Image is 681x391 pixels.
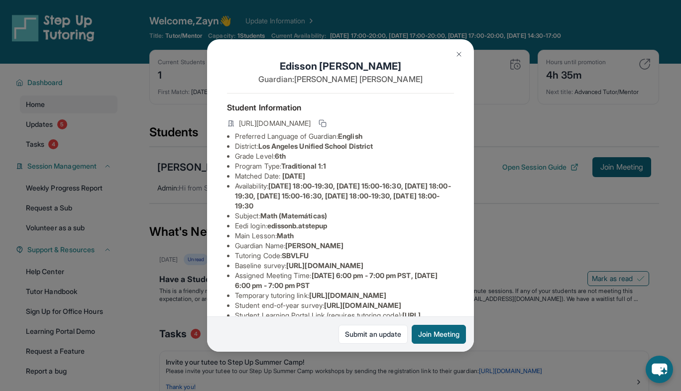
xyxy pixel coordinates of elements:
li: Grade Level: [235,151,454,161]
li: Eedi login : [235,221,454,231]
li: Assigned Meeting Time : [235,271,454,291]
span: [URL][DOMAIN_NAME] [239,118,311,128]
span: English [338,132,362,140]
h1: Edisson [PERSON_NAME] [227,59,454,73]
button: chat-button [646,356,673,383]
span: [DATE] 6:00 pm - 7:00 pm PST, [DATE] 6:00 pm - 7:00 pm PST [235,271,438,290]
li: Tutoring Code : [235,251,454,261]
span: [URL][DOMAIN_NAME] [286,261,363,270]
li: Program Type: [235,161,454,171]
span: [DATE] 18:00-19:30, [DATE] 15:00-16:30, [DATE] 18:00-19:30, [DATE] 15:00-16:30, [DATE] 18:00-19:3... [235,182,451,210]
li: Subject : [235,211,454,221]
span: Los Angeles Unified School District [258,142,373,150]
li: Availability: [235,181,454,211]
span: 6th [275,152,286,160]
li: Student Learning Portal Link (requires tutoring code) : [235,310,454,330]
button: Copy link [317,117,329,129]
li: Guardian Name : [235,241,454,251]
span: Math (Matemáticas) [260,211,327,220]
img: Close Icon [455,50,463,58]
span: Traditional 1:1 [281,162,326,170]
span: [DATE] [282,172,305,180]
li: Temporary tutoring link : [235,291,454,300]
p: Guardian: [PERSON_NAME] [PERSON_NAME] [227,73,454,85]
span: [URL][DOMAIN_NAME] [324,301,401,309]
li: Student end-of-year survey : [235,300,454,310]
li: District: [235,141,454,151]
span: SBVLFU [282,251,309,260]
span: [PERSON_NAME] [285,241,343,250]
li: Main Lesson : [235,231,454,241]
button: Join Meeting [412,325,466,344]
li: Baseline survey : [235,261,454,271]
li: Matched Date: [235,171,454,181]
h4: Student Information [227,101,454,113]
li: Preferred Language of Guardian: [235,131,454,141]
span: edissonb.atstepup [267,221,327,230]
a: Submit an update [339,325,408,344]
span: Math [277,231,294,240]
span: [URL][DOMAIN_NAME] [309,291,386,299]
